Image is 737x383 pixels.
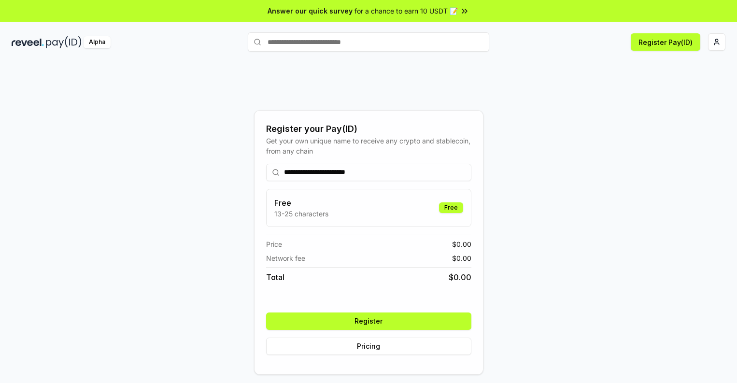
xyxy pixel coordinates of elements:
[266,122,471,136] div: Register your Pay(ID)
[631,33,700,51] button: Register Pay(ID)
[274,209,328,219] p: 13-25 characters
[452,239,471,249] span: $ 0.00
[266,312,471,330] button: Register
[266,136,471,156] div: Get your own unique name to receive any crypto and stablecoin, from any chain
[46,36,82,48] img: pay_id
[266,271,284,283] span: Total
[439,202,463,213] div: Free
[266,338,471,355] button: Pricing
[12,36,44,48] img: reveel_dark
[274,197,328,209] h3: Free
[268,6,353,16] span: Answer our quick survey
[354,6,458,16] span: for a chance to earn 10 USDT 📝
[266,239,282,249] span: Price
[449,271,471,283] span: $ 0.00
[266,253,305,263] span: Network fee
[84,36,111,48] div: Alpha
[452,253,471,263] span: $ 0.00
